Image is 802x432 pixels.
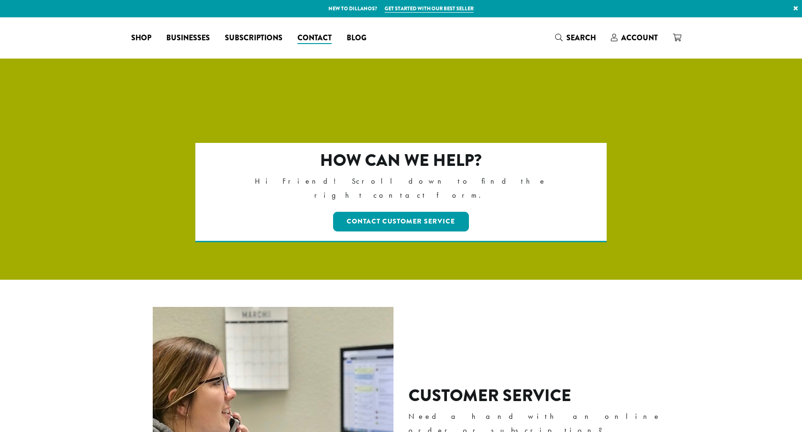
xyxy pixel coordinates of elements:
a: Shop [124,30,159,45]
h2: Customer Service [408,386,675,406]
p: Hi Friend! Scroll down to find the right contact form. [236,174,566,202]
a: Contact Customer Service [333,212,469,231]
a: Get started with our best seller [385,5,474,13]
span: Shop [131,32,151,44]
span: Contact [297,32,332,44]
h2: How can we help? [236,150,566,171]
span: Blog [347,32,366,44]
span: Businesses [166,32,210,44]
span: Account [621,32,658,43]
a: Search [548,30,603,45]
span: Search [566,32,596,43]
span: Subscriptions [225,32,282,44]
